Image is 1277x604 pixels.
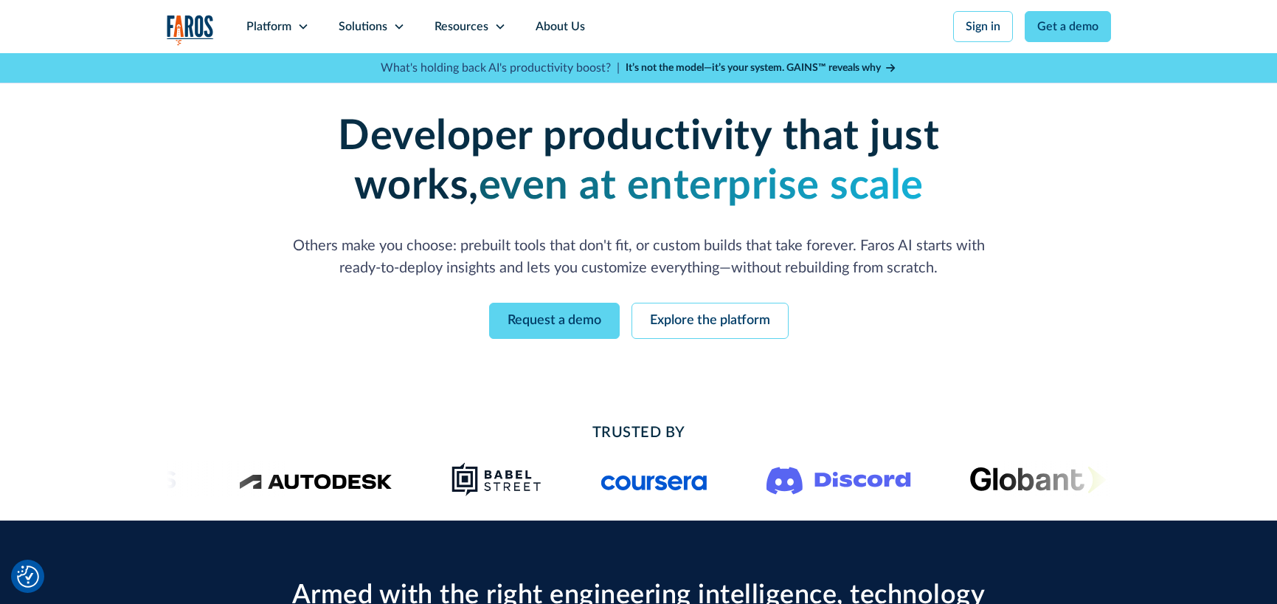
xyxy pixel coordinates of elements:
h2: Trusted By [285,422,993,444]
img: Globant's logo [970,466,1107,493]
button: Cookie Settings [17,566,39,588]
div: Resources [435,18,488,35]
strong: even at enterprise scale [479,165,924,207]
img: Revisit consent button [17,566,39,588]
a: Get a demo [1025,11,1111,42]
img: Logo of the analytics and reporting company Faros. [167,15,214,45]
div: Platform [246,18,291,35]
img: Babel Street logo png [451,461,542,497]
strong: Developer productivity that just works, [338,116,939,207]
img: Logo of the communication platform Discord. [766,464,911,495]
a: Sign in [953,11,1013,42]
img: Logo of the design software company Autodesk. [239,470,392,490]
div: Solutions [339,18,387,35]
a: home [167,15,214,45]
p: What's holding back AI's productivity boost? | [381,59,620,77]
a: It’s not the model—it’s your system. GAINS™ reveals why [626,61,897,76]
p: Others make you choose: prebuilt tools that don't fit, or custom builds that take forever. Faros ... [285,235,993,279]
img: Logo of the online learning platform Coursera. [601,467,707,491]
strong: It’s not the model—it’s your system. GAINS™ reveals why [626,63,881,73]
a: Explore the platform [631,303,789,339]
a: Request a demo [489,303,620,339]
